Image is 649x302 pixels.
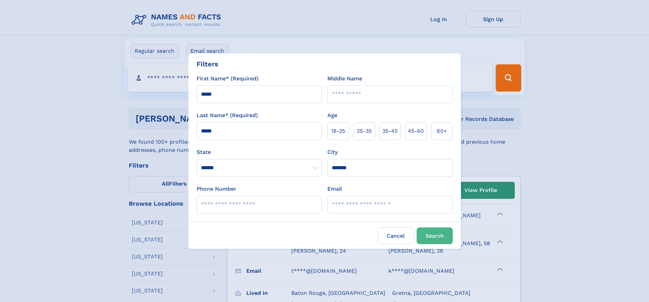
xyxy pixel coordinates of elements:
label: Last Name* (Required) [197,111,258,120]
div: Filters [197,59,218,69]
label: Email [327,185,342,193]
span: 45‑60 [408,127,424,135]
label: Cancel [378,227,414,244]
label: Middle Name [327,75,362,83]
label: First Name* (Required) [197,75,259,83]
button: Search [417,227,453,244]
span: 18‑25 [331,127,345,135]
label: Age [327,111,337,120]
label: Phone Number [197,185,236,193]
label: State [197,148,322,156]
span: 35‑45 [382,127,398,135]
span: 25‑35 [357,127,372,135]
label: City [327,148,338,156]
span: 60+ [437,127,447,135]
